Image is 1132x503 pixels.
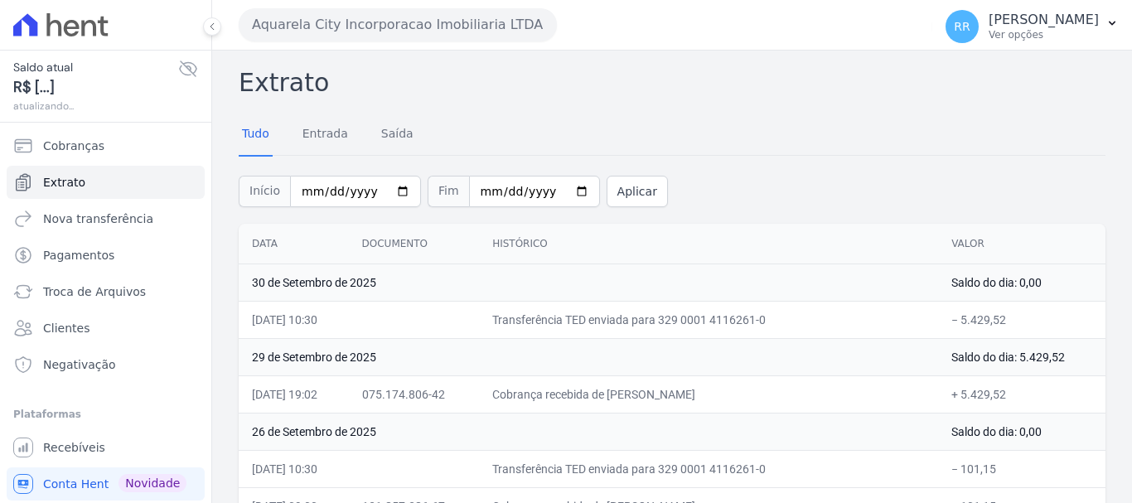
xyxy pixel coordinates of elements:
[479,450,938,487] td: Transferência TED enviada para 329 0001 4116261-0
[239,64,1105,101] h2: Extrato
[938,264,1105,301] td: Saldo do dia: 0,00
[938,375,1105,413] td: + 5.429,52
[239,450,349,487] td: [DATE] 10:30
[607,176,668,207] button: Aplicar
[428,176,469,207] span: Fim
[479,301,938,338] td: Transferência TED enviada para 329 0001 4116261-0
[13,99,178,114] span: atualizando...
[239,224,349,264] th: Data
[239,338,938,375] td: 29 de Setembro de 2025
[7,348,205,381] a: Negativação
[239,301,349,338] td: [DATE] 10:30
[43,138,104,154] span: Cobranças
[239,375,349,413] td: [DATE] 19:02
[989,28,1099,41] p: Ver opções
[119,474,186,492] span: Novidade
[938,224,1105,264] th: Valor
[7,239,205,272] a: Pagamentos
[349,224,480,264] th: Documento
[43,476,109,492] span: Conta Hent
[13,76,178,99] span: R$ [...]
[989,12,1099,28] p: [PERSON_NAME]
[43,210,153,227] span: Nova transferência
[479,375,938,413] td: Cobrança recebida de [PERSON_NAME]
[239,114,273,157] a: Tudo
[938,301,1105,338] td: − 5.429,52
[7,312,205,345] a: Clientes
[13,404,198,424] div: Plataformas
[7,202,205,235] a: Nova transferência
[938,450,1105,487] td: − 101,15
[239,264,938,301] td: 30 de Setembro de 2025
[239,8,557,41] button: Aquarela City Incorporacao Imobiliaria LTDA
[43,439,105,456] span: Recebíveis
[239,413,938,450] td: 26 de Setembro de 2025
[7,129,205,162] a: Cobranças
[349,375,480,413] td: 075.174.806-42
[954,21,970,32] span: RR
[7,166,205,199] a: Extrato
[7,467,205,501] a: Conta Hent Novidade
[938,338,1105,375] td: Saldo do dia: 5.429,52
[43,247,114,264] span: Pagamentos
[43,320,89,336] span: Clientes
[43,174,85,191] span: Extrato
[932,3,1132,50] button: RR [PERSON_NAME] Ver opções
[299,114,351,157] a: Entrada
[239,176,290,207] span: Início
[43,283,146,300] span: Troca de Arquivos
[479,224,938,264] th: Histórico
[7,431,205,464] a: Recebíveis
[7,275,205,308] a: Troca de Arquivos
[378,114,417,157] a: Saída
[13,59,178,76] span: Saldo atual
[938,413,1105,450] td: Saldo do dia: 0,00
[43,356,116,373] span: Negativação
